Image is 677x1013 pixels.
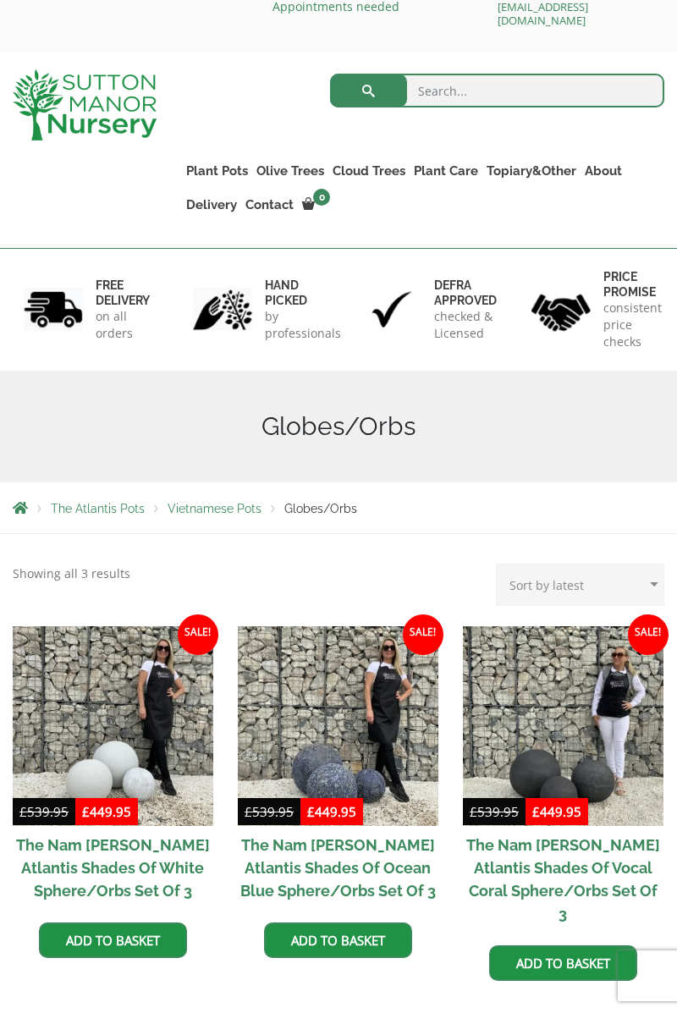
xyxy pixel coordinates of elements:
a: Add to basket: “The Nam Dinh Atlantis Shades Of Vocal Coral Sphere/Orbs Set Of 3” [489,945,637,981]
a: Cloud Trees [328,159,410,183]
span: £ [245,803,252,820]
p: Showing all 3 results [13,564,130,584]
a: Olive Trees [252,159,328,183]
img: 3.jpg [362,288,421,331]
h2: The Nam [PERSON_NAME] Atlantis Shades Of White Sphere/Orbs Set Of 3 [13,826,213,910]
p: on all orders [96,308,150,342]
span: £ [307,803,315,820]
img: The Nam Dinh Atlantis Shades Of Vocal Coral Sphere/Orbs Set Of 3 [463,626,663,827]
a: Contact [241,193,298,217]
bdi: 449.95 [532,803,581,820]
p: consistent price checks [603,300,662,350]
h2: The Nam [PERSON_NAME] Atlantis Shades Of Vocal Coral Sphere/Orbs Set Of 3 [463,826,663,933]
bdi: 449.95 [82,803,131,820]
h6: FREE DELIVERY [96,278,150,308]
a: Sale! The Nam [PERSON_NAME] Atlantis Shades Of Vocal Coral Sphere/Orbs Set Of 3 [463,626,663,933]
p: checked & Licensed [434,308,497,342]
span: £ [82,803,90,820]
a: 0 [298,193,335,217]
span: Globes/Orbs [284,502,357,515]
img: 2.jpg [193,288,252,331]
span: £ [532,803,540,820]
a: Plant Care [410,159,482,183]
a: The Atlantis Pots [51,502,145,515]
a: Plant Pots [182,159,252,183]
a: About [581,159,626,183]
h2: The Nam [PERSON_NAME] Atlantis Shades Of Ocean Blue Sphere/Orbs Set Of 3 [238,826,438,910]
h6: hand picked [265,278,341,308]
select: Shop order [496,564,664,606]
span: Sale! [403,614,443,655]
bdi: 449.95 [307,803,356,820]
h1: Globes/Orbs [13,411,664,442]
a: Delivery [182,193,241,217]
img: 1.jpg [24,288,83,331]
a: Topiary&Other [482,159,581,183]
span: £ [470,803,477,820]
h6: Defra approved [434,278,497,308]
a: Add to basket: “The Nam Dinh Atlantis Shades Of Ocean Blue Sphere/Orbs Set Of 3” [264,922,412,958]
a: Vietnamese Pots [168,502,261,515]
span: 0 [313,189,330,206]
a: Sale! The Nam [PERSON_NAME] Atlantis Shades Of Ocean Blue Sphere/Orbs Set Of 3 [238,626,438,911]
a: Sale! The Nam [PERSON_NAME] Atlantis Shades Of White Sphere/Orbs Set Of 3 [13,626,213,911]
p: by professionals [265,308,341,342]
bdi: 539.95 [470,803,519,820]
span: Sale! [628,614,669,655]
bdi: 539.95 [19,803,69,820]
img: logo [13,69,157,140]
img: The Nam Dinh Atlantis Shades Of White Sphere/Orbs Set Of 3 [13,626,213,827]
bdi: 539.95 [245,803,294,820]
span: £ [19,803,27,820]
nav: Breadcrumbs [13,501,664,515]
a: Add to basket: “The Nam Dinh Atlantis Shades Of White Sphere/Orbs Set Of 3” [39,922,187,958]
h6: Price promise [603,269,662,300]
input: Search... [330,74,664,107]
img: The Nam Dinh Atlantis Shades Of Ocean Blue Sphere/Orbs Set Of 3 [238,626,438,827]
span: Sale! [178,614,218,655]
img: 4.jpg [531,284,591,335]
